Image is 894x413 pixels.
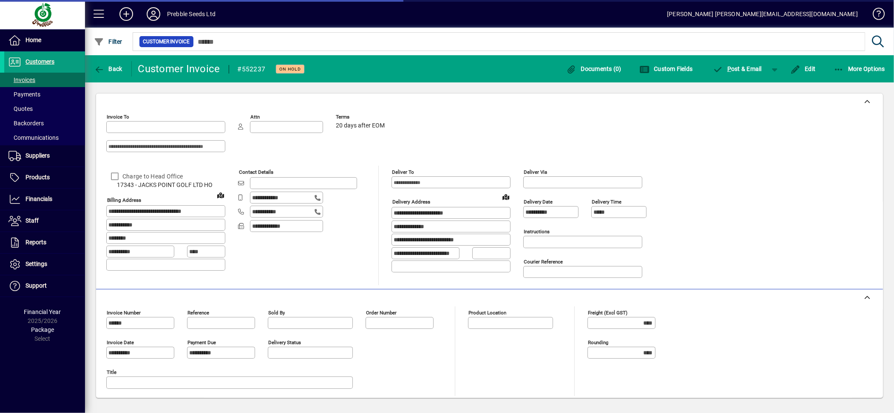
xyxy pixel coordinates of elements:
[566,65,622,72] span: Documents (0)
[592,199,622,205] mat-label: Delivery time
[26,239,46,246] span: Reports
[524,259,563,265] mat-label: Courier Reference
[4,232,85,253] a: Reports
[92,34,125,49] button: Filter
[26,282,47,289] span: Support
[26,174,50,181] span: Products
[4,30,85,51] a: Home
[524,199,553,205] mat-label: Delivery date
[336,122,385,129] span: 20 days after EOM
[31,326,54,333] span: Package
[94,38,122,45] span: Filter
[106,181,225,190] span: 17343 - JACKS POINT GOLF LTD HO
[85,61,132,76] app-page-header-button: Back
[336,114,387,120] span: Terms
[667,7,858,21] div: [PERSON_NAME] [PERSON_NAME][EMAIL_ADDRESS][DOMAIN_NAME]
[26,152,50,159] span: Suppliers
[866,2,883,29] a: Knowledge Base
[709,61,766,76] button: Post & Email
[788,61,818,76] button: Edit
[92,61,125,76] button: Back
[107,310,141,316] mat-label: Invoice number
[499,190,513,204] a: View on map
[366,310,397,316] mat-label: Order number
[250,114,260,120] mat-label: Attn
[238,62,266,76] div: #552237
[107,114,129,120] mat-label: Invoice To
[832,61,888,76] button: More Options
[588,339,608,345] mat-label: Rounding
[138,62,220,76] div: Customer Invoice
[26,58,54,65] span: Customers
[113,6,140,22] button: Add
[143,37,190,46] span: Customer Invoice
[26,217,39,224] span: Staff
[167,7,216,21] div: Prebble Seeds Ltd
[26,195,52,202] span: Financials
[187,339,216,345] mat-label: Payment due
[392,169,414,175] mat-label: Deliver To
[4,167,85,188] a: Products
[4,145,85,167] a: Suppliers
[26,37,41,43] span: Home
[4,254,85,275] a: Settings
[4,87,85,102] a: Payments
[268,310,285,316] mat-label: Sold by
[107,339,134,345] mat-label: Invoice date
[187,310,209,316] mat-label: Reference
[268,339,301,345] mat-label: Delivery status
[4,189,85,210] a: Financials
[468,310,506,316] mat-label: Product location
[9,120,44,127] span: Backorders
[94,65,122,72] span: Back
[834,65,885,72] span: More Options
[9,76,35,83] span: Invoices
[564,61,624,76] button: Documents (0)
[588,310,627,316] mat-label: Freight (excl GST)
[4,73,85,87] a: Invoices
[4,102,85,116] a: Quotes
[26,260,47,267] span: Settings
[4,130,85,145] a: Communications
[214,188,227,202] a: View on map
[713,65,762,72] span: ost & Email
[524,229,550,235] mat-label: Instructions
[24,308,61,315] span: Financial Year
[524,169,547,175] mat-label: Deliver via
[727,65,731,72] span: P
[790,65,816,72] span: Edit
[4,275,85,297] a: Support
[140,6,167,22] button: Profile
[4,116,85,130] a: Backorders
[9,134,59,141] span: Communications
[4,210,85,232] a: Staff
[637,61,695,76] button: Custom Fields
[279,66,301,72] span: On hold
[107,369,116,375] mat-label: Title
[9,105,33,112] span: Quotes
[9,91,40,98] span: Payments
[639,65,693,72] span: Custom Fields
